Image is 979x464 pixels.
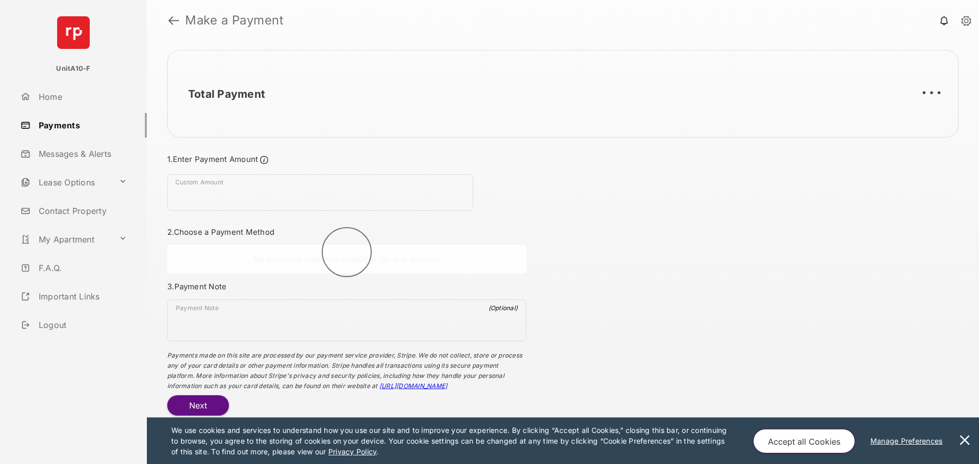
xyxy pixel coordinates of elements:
h3: 1. Enter Payment Amount [167,154,526,166]
h3: 3. Payment Note [167,282,526,291]
a: Payments [16,113,147,138]
a: Logout [16,313,147,337]
img: svg+xml;base64,PHN2ZyB4bWxucz0iaHR0cDovL3d3dy53My5vcmcvMjAwMC9zdmciIHdpZHRoPSI2NCIgaGVpZ2h0PSI2NC... [57,16,90,49]
h3: 2. Choose a Payment Method [167,227,526,237]
strong: Make a Payment [185,14,284,26]
a: Messages & Alerts [16,142,147,166]
a: Contact Property [16,199,147,223]
button: Next [167,395,229,416]
button: Accept all Cookies [753,429,855,453]
a: Important Links [16,284,131,309]
a: Lease Options [16,170,115,195]
p: UnitA10-F [56,64,90,74]
a: My Apartment [16,227,115,252]
a: [URL][DOMAIN_NAME] [379,382,447,390]
u: Manage Preferences [870,436,947,445]
div: * You will confirm your payment amount and process your payment on the next step. [167,416,526,450]
a: Home [16,85,147,109]
h2: Total Payment [188,88,265,100]
a: F.A.Q. [16,256,147,280]
u: Privacy Policy [328,447,376,456]
span: Payments made on this site are processed by our payment service provider, Stripe. We do not colle... [167,351,522,390]
p: We use cookies and services to understand how you use our site and to improve your experience. By... [171,425,732,457]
